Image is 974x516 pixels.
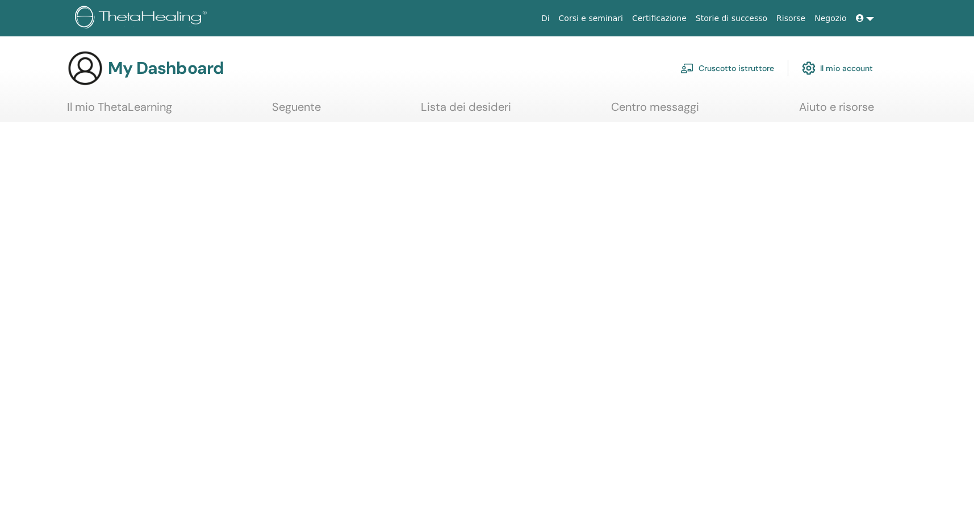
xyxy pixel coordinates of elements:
[75,6,211,31] img: logo.png
[680,56,774,81] a: Cruscotto istruttore
[772,8,810,29] a: Risorse
[67,100,172,122] a: Il mio ThetaLearning
[611,100,699,122] a: Centro messaggi
[537,8,554,29] a: Di
[802,59,816,78] img: cog.svg
[108,58,224,78] h3: My Dashboard
[67,50,103,86] img: generic-user-icon.jpg
[810,8,851,29] a: Negozio
[802,56,873,81] a: Il mio account
[272,100,321,122] a: Seguente
[680,63,694,73] img: chalkboard-teacher.svg
[799,100,874,122] a: Aiuto e risorse
[691,8,772,29] a: Storie di successo
[628,8,691,29] a: Certificazione
[554,8,628,29] a: Corsi e seminari
[421,100,511,122] a: Lista dei desideri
